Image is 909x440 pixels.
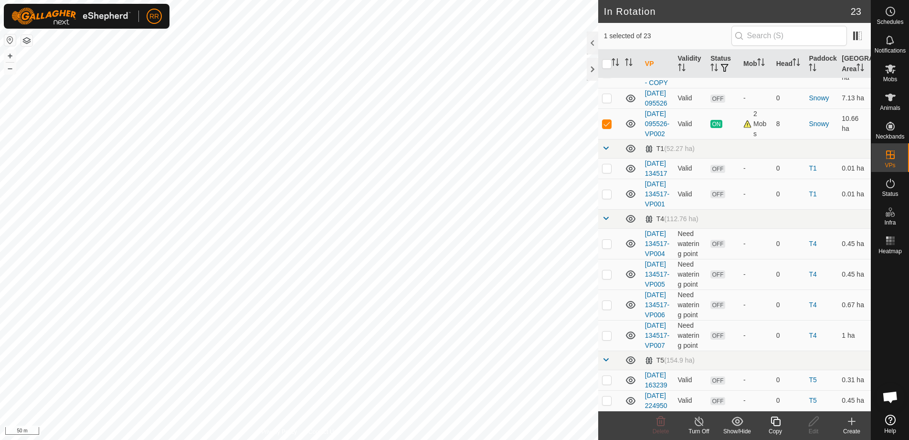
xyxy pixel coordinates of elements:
button: + [4,50,16,62]
a: [DATE] 224950 [645,392,667,409]
div: Edit [794,427,833,436]
td: Valid [674,158,707,179]
span: (154.9 ha) [664,356,695,364]
span: RR [149,11,159,21]
span: Schedules [877,19,903,25]
div: T4 [645,215,698,223]
span: OFF [710,165,725,173]
p-sorticon: Activate to sort [678,65,686,73]
div: - [743,239,769,249]
a: T4 [809,332,816,339]
a: [DATE] 095526 [645,89,667,107]
span: OFF [710,332,725,340]
td: 0 [772,290,805,320]
div: Show/Hide [718,427,756,436]
a: T5 [809,376,816,384]
td: Valid [674,179,707,209]
a: [DATE] 083505 - COPY [645,59,668,86]
td: 0 [772,88,805,108]
span: Infra [884,220,896,225]
div: Create [833,427,871,436]
a: Privacy Policy [261,428,297,436]
a: T4 [809,270,816,278]
span: 23 [851,4,861,19]
td: 0.45 ha [838,228,871,259]
button: – [4,63,16,74]
td: Need watering point [674,259,707,290]
td: 0 [772,228,805,259]
a: [DATE] 134517-VP006 [645,291,669,319]
a: T4 [809,240,816,247]
div: 2 Mobs [743,109,769,139]
a: T1 [809,164,816,172]
td: 0.45 ha [838,259,871,290]
td: 0 [772,370,805,390]
td: Need watering point [674,290,707,320]
span: Notifications [875,48,906,54]
span: Animals [880,105,900,111]
th: Mob [740,50,772,78]
a: T4 [809,301,816,309]
div: - [743,396,769,406]
a: Snowy [809,94,829,102]
span: OFF [710,240,725,248]
span: OFF [710,190,725,198]
p-sorticon: Activate to sort [757,60,765,67]
td: 0.01 ha [838,158,871,179]
a: T1 [809,190,816,198]
td: 8 [772,108,805,139]
td: 0.45 ha [838,390,871,411]
div: - [743,331,769,341]
span: Mobs [883,76,897,82]
a: [DATE] 134517-VP004 [645,230,669,258]
a: [DATE] 134517-VP005 [645,260,669,288]
a: [DATE] 134517-VP001 [645,180,669,208]
td: Valid [674,390,707,411]
div: - [743,300,769,310]
h2: In Rotation [604,6,851,17]
div: Open chat [876,383,905,411]
th: Validity [674,50,707,78]
th: Head [772,50,805,78]
th: Status [707,50,740,78]
td: Valid [674,370,707,390]
span: OFF [710,397,725,405]
span: OFF [710,270,725,279]
a: Contact Us [308,428,337,436]
td: Need watering point [674,228,707,259]
button: Reset Map [4,34,16,46]
a: Help [871,411,909,438]
div: T5 [645,356,695,365]
div: - [743,269,769,279]
td: 0 [772,390,805,411]
span: ON [710,120,722,128]
span: OFF [710,301,725,309]
th: VP [641,50,674,78]
th: [GEOGRAPHIC_DATA] Area [838,50,871,78]
div: Turn Off [680,427,718,436]
input: Search (S) [731,26,847,46]
th: Paddock [805,50,838,78]
img: Gallagher Logo [11,8,131,25]
span: Heatmap [878,248,902,254]
td: 7.13 ha [838,88,871,108]
p-sorticon: Activate to sort [625,60,633,67]
span: VPs [885,162,895,168]
span: OFF [710,95,725,103]
div: - [743,375,769,385]
td: 10.66 ha [838,108,871,139]
button: Map Layers [21,35,32,46]
td: 0 [772,320,805,351]
td: Valid [674,108,707,139]
a: [DATE] 134517-VP007 [645,322,669,349]
span: Help [884,428,896,434]
p-sorticon: Activate to sort [856,65,864,73]
span: Neckbands [876,134,904,140]
span: Status [882,191,898,197]
a: [DATE] 134517 [645,160,667,177]
a: [DATE] 163239 [645,371,667,389]
div: - [743,189,769,199]
span: (52.27 ha) [664,145,695,152]
p-sorticon: Activate to sort [809,65,816,73]
span: (112.76 ha) [664,215,698,223]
